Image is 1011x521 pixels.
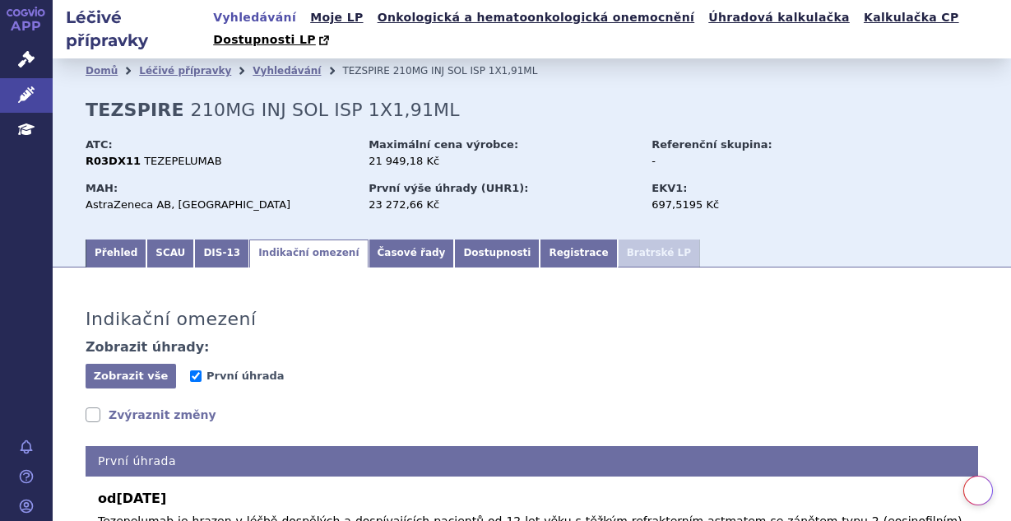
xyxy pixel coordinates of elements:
[208,7,301,29] a: Vyhledávání
[206,370,284,382] span: První úhrada
[652,138,772,151] strong: Referenční skupina:
[190,370,202,382] input: První úhrada
[652,154,837,169] div: -
[86,198,353,212] div: AstraZeneca AB, [GEOGRAPHIC_DATA]
[369,198,636,212] div: 23 272,66 Kč
[139,65,231,77] a: Léčivé přípravky
[208,29,337,52] a: Dostupnosti LP
[116,491,166,506] span: [DATE]
[194,240,249,267] a: DIS-13
[342,65,389,77] span: TEZSPIRE
[373,7,700,29] a: Onkologická a hematoonkologická onemocnění
[86,182,118,194] strong: MAH:
[253,65,321,77] a: Vyhledávání
[369,138,518,151] strong: Maximální cena výrobce:
[249,240,368,267] a: Indikační omezení
[86,407,216,423] a: Zvýraznit změny
[652,182,687,194] strong: EKV1:
[191,100,460,120] span: 210MG INJ SOL ISP 1X1,91ML
[86,100,184,120] strong: TEZSPIRE
[393,65,538,77] span: 210MG INJ SOL ISP 1X1,91ML
[86,240,146,267] a: Přehled
[213,33,316,46] span: Dostupnosti LP
[86,138,113,151] strong: ATC:
[86,155,141,167] strong: R03DX11
[369,240,455,267] a: Časové řady
[86,446,978,477] h4: První úhrada
[454,240,540,267] a: Dostupnosti
[86,309,257,330] h3: Indikační omezení
[86,65,118,77] a: Domů
[652,198,837,212] div: 697,5195 Kč
[540,240,617,267] a: Registrace
[859,7,964,29] a: Kalkulačka CP
[144,155,221,167] span: TEZEPELUMAB
[94,370,169,382] span: Zobrazit vše
[86,339,210,356] h4: Zobrazit úhrady:
[53,6,208,52] h2: Léčivé přípravky
[146,240,194,267] a: SCAU
[98,489,966,509] b: od
[369,154,636,169] div: 21 949,18 Kč
[703,7,855,29] a: Úhradová kalkulačka
[369,182,528,194] strong: První výše úhrady (UHR1):
[305,7,368,29] a: Moje LP
[86,364,176,388] button: Zobrazit vše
